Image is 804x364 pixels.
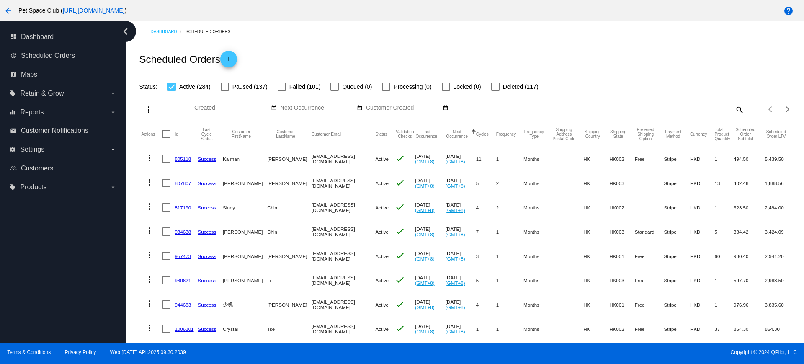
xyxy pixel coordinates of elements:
[583,195,609,219] mat-cell: HK
[10,124,116,137] a: email Customer Notifications
[179,82,211,92] span: Active (284)
[175,278,191,283] a: 930621
[734,147,765,171] mat-cell: 494.50
[609,129,627,139] button: Change sorting for ShippingState
[609,317,634,341] mat-cell: HK002
[10,162,116,175] a: people_outline Customers
[446,244,476,268] mat-cell: [DATE]
[150,25,186,38] a: Dashboard
[476,219,496,244] mat-cell: 7
[583,219,609,244] mat-cell: HK
[119,25,132,38] i: chevron_left
[583,268,609,292] mat-cell: HK
[186,25,238,38] a: Scheduled Orders
[690,219,715,244] mat-cell: HKD
[267,292,312,317] mat-cell: [PERSON_NAME]
[375,278,389,283] span: Active
[635,127,657,141] button: Change sorting for PreferredShippingOption
[476,292,496,317] mat-cell: 4
[714,171,734,195] mat-cell: 13
[415,207,435,213] a: (GMT+8)
[443,105,448,111] mat-icon: date_range
[342,82,372,92] span: Queued (0)
[476,147,496,171] mat-cell: 11
[476,244,496,268] mat-cell: 3
[20,108,44,116] span: Reports
[609,219,634,244] mat-cell: HK003
[734,244,765,268] mat-cell: 980.40
[375,253,389,259] span: Active
[375,326,389,332] span: Active
[63,7,125,14] a: [URL][DOMAIN_NAME]
[357,105,363,111] mat-icon: date_range
[664,219,690,244] mat-cell: Stripe
[21,165,53,172] span: Customers
[3,6,13,16] mat-icon: arrow_back
[198,253,216,259] a: Success
[446,183,465,188] a: (GMT+8)
[446,195,476,219] mat-cell: [DATE]
[198,156,216,162] a: Success
[375,229,389,235] span: Active
[415,292,446,317] mat-cell: [DATE]
[198,302,216,307] a: Success
[10,52,17,59] i: update
[198,205,216,210] a: Success
[783,6,794,16] mat-icon: help
[375,302,389,307] span: Active
[765,171,795,195] mat-cell: 1,888.56
[765,268,795,292] mat-cell: 2,988.50
[267,219,312,244] mat-cell: Chin
[476,317,496,341] mat-cell: 1
[503,82,539,92] span: Deleted (117)
[415,195,446,219] mat-cell: [DATE]
[267,129,304,139] button: Change sorting for CustomerLastName
[144,250,155,260] mat-icon: more_vert
[664,147,690,171] mat-cell: Stripe
[523,147,552,171] mat-cell: Months
[415,159,435,164] a: (GMT+8)
[496,244,523,268] mat-cell: 1
[21,33,54,41] span: Dashboard
[714,121,734,147] mat-header-cell: Total Product Quantity
[110,109,116,116] i: arrow_drop_down
[9,184,16,191] i: local_offer
[496,195,523,219] mat-cell: 2
[583,171,609,195] mat-cell: HK
[446,129,469,139] button: Change sorting for NextOccurrenceUtc
[635,317,664,341] mat-cell: Free
[394,82,431,92] span: Processing (0)
[10,71,17,78] i: map
[175,205,191,210] a: 817190
[446,317,476,341] mat-cell: [DATE]
[21,52,75,59] span: Scheduled Orders
[765,147,795,171] mat-cell: 5,439.50
[714,219,734,244] mat-cell: 5
[690,317,715,341] mat-cell: HKD
[223,129,260,139] button: Change sorting for CustomerFirstName
[10,30,116,44] a: dashboard Dashboard
[223,195,267,219] mat-cell: Sindy
[175,132,178,137] button: Change sorting for Id
[496,292,523,317] mat-cell: 1
[395,299,405,309] mat-icon: check
[223,171,267,195] mat-cell: [PERSON_NAME]
[609,195,634,219] mat-cell: HK002
[609,292,634,317] mat-cell: HK001
[523,129,545,139] button: Change sorting for FrequencyType
[409,349,797,355] span: Copyright © 2024 QPilot, LLC
[223,147,267,171] mat-cell: Ka man
[734,171,765,195] mat-cell: 402.48
[267,171,312,195] mat-cell: [PERSON_NAME]
[609,268,634,292] mat-cell: HK003
[366,105,441,111] input: Customer Created
[9,109,16,116] i: equalizer
[9,146,16,153] i: settings
[765,219,795,244] mat-cell: 3,424.09
[194,105,270,111] input: Created
[175,302,191,307] a: 944683
[20,146,44,153] span: Settings
[446,305,465,310] a: (GMT+8)
[415,280,435,286] a: (GMT+8)
[312,219,375,244] mat-cell: [EMAIL_ADDRESS][DOMAIN_NAME]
